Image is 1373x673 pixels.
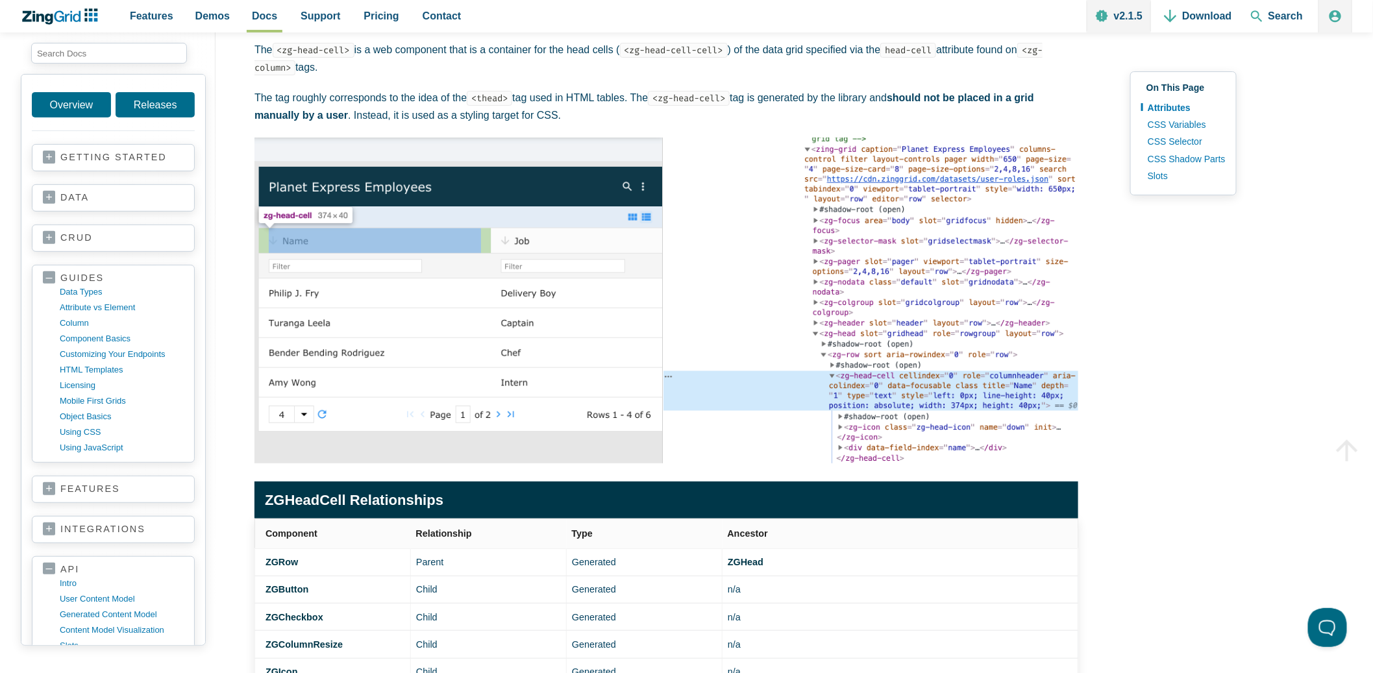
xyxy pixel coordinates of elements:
[60,362,184,378] a: HTML templates
[254,41,1078,76] p: The is a web component that is a container for the head cells ( ) of the data grid specified via ...
[648,91,730,106] code: <zg-head-cell>
[423,7,462,25] span: Contact
[254,482,1078,519] caption: ZGHeadCell Relationships
[60,638,184,654] a: slots
[255,519,411,549] th: Component
[620,43,728,58] code: <zg-head-cell-cell>
[32,92,111,117] a: Overview
[254,138,1078,463] img: Image of the DOM relationship for the zg-head-cell web component tag
[567,519,723,549] th: Type
[43,272,184,284] a: guides
[116,92,195,117] a: Releases
[43,191,184,204] a: data
[411,631,567,658] td: Child
[266,557,298,567] a: ZGRow
[411,549,567,576] td: Parent
[723,604,1078,631] td: n/a
[1141,116,1226,133] a: CSS Variables
[254,43,1043,75] code: <zg-column>
[60,315,184,331] a: column
[60,409,184,424] a: object basics
[252,7,277,25] span: Docs
[60,284,184,300] a: data types
[60,576,184,591] a: intro
[60,331,184,347] a: component basics
[21,8,105,25] a: ZingChart Logo. Click to return to the homepage
[43,232,184,245] a: crud
[467,91,512,106] code: <thead>
[60,591,184,607] a: user content model
[60,622,184,638] a: content model visualization
[1141,167,1226,184] a: Slots
[60,424,184,440] a: using CSS
[60,378,184,393] a: licensing
[1141,133,1226,150] a: CSS Selector
[273,43,354,58] code: <zg-head-cell>
[60,347,184,362] a: customizing your endpoints
[723,576,1078,604] td: n/a
[195,7,230,25] span: Demos
[723,631,1078,658] td: n/a
[60,393,184,409] a: mobile first grids
[266,639,343,650] a: ZGColumnResize
[43,523,184,536] a: integrations
[1141,151,1226,167] a: CSS Shadow Parts
[567,631,723,658] td: Generated
[266,612,323,622] a: ZGCheckbox
[723,519,1078,549] th: Ancestor
[301,7,340,25] span: Support
[266,584,308,594] a: ZGButton
[1141,99,1226,116] a: Attributes
[254,89,1078,124] p: The tag roughly corresponds to the idea of the tag used in HTML tables. The tag is generated by t...
[880,43,936,58] code: head-cell
[60,607,184,622] a: generated content model
[43,563,184,576] a: api
[411,604,567,631] td: Child
[567,604,723,631] td: Generated
[364,7,399,25] span: Pricing
[567,576,723,604] td: Generated
[728,557,763,567] a: ZGHead
[60,440,184,456] a: using JavaScript
[1308,608,1347,647] iframe: Toggle Customer Support
[130,7,173,25] span: Features
[43,151,184,164] a: getting started
[60,300,184,315] a: Attribute vs Element
[567,549,723,576] td: Generated
[411,576,567,604] td: Child
[31,43,187,64] input: search input
[43,483,184,496] a: features
[411,519,567,549] th: Relationship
